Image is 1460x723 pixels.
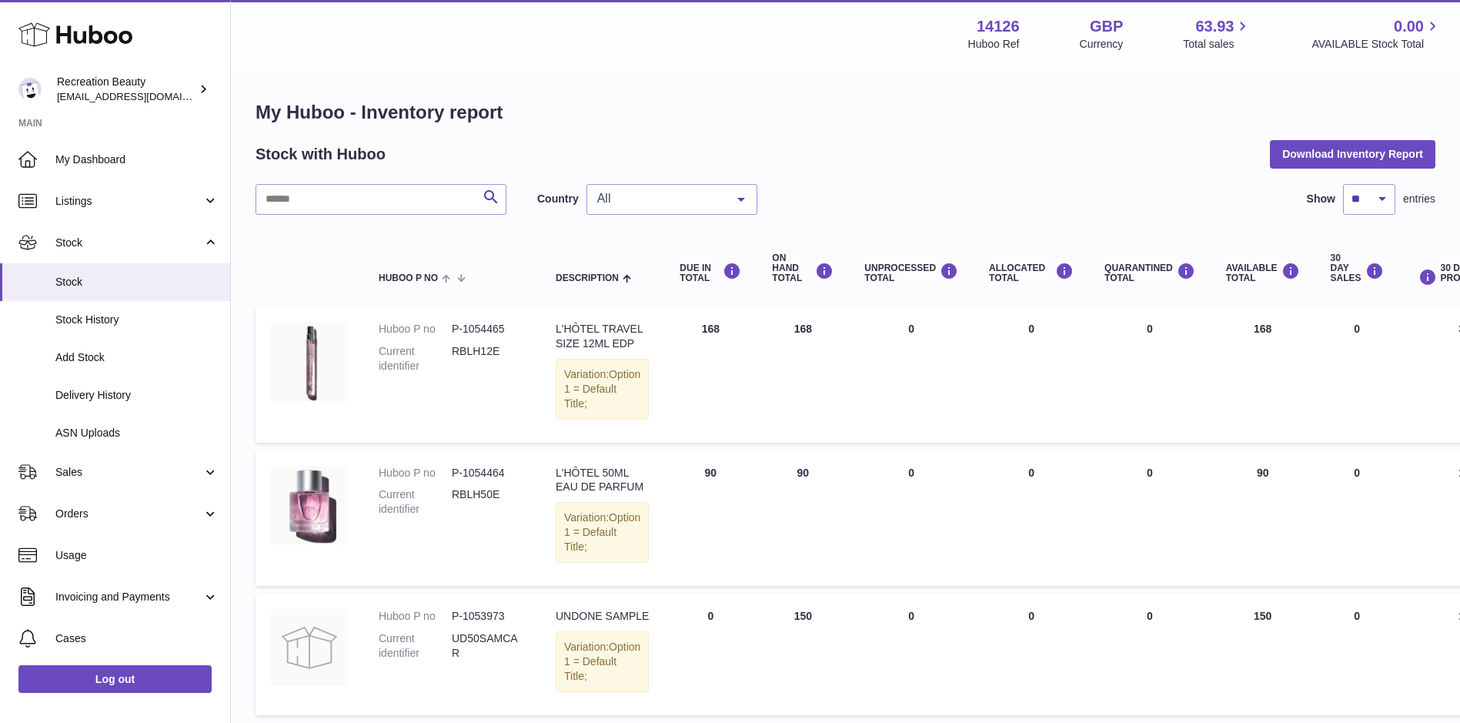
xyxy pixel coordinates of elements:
[1211,306,1315,442] td: 168
[564,641,640,682] span: Option 1 = Default Title;
[974,450,1089,586] td: 0
[664,594,757,715] td: 0
[757,306,849,442] td: 168
[989,263,1074,283] div: ALLOCATED Total
[1080,37,1124,52] div: Currency
[55,426,219,440] span: ASN Uploads
[849,450,974,586] td: 0
[379,344,452,373] dt: Current identifier
[256,100,1435,125] h1: My Huboo - Inventory report
[1104,263,1195,283] div: QUARANTINED Total
[556,502,649,563] div: Variation:
[757,594,849,715] td: 150
[55,507,202,521] span: Orders
[18,665,212,693] a: Log out
[452,487,525,517] dd: RBLH50E
[379,609,452,624] dt: Huboo P no
[1211,450,1315,586] td: 90
[452,631,525,661] dd: UD50SAMCAR
[968,37,1020,52] div: Huboo Ref
[57,90,226,102] span: [EMAIL_ADDRESS][DOMAIN_NAME]
[680,263,741,283] div: DUE IN TOTAL
[593,191,726,206] span: All
[18,78,42,101] img: customercare@recreationbeauty.com
[1403,192,1435,206] span: entries
[849,594,974,715] td: 0
[849,306,974,442] td: 0
[1315,450,1399,586] td: 0
[55,388,219,403] span: Delivery History
[271,322,348,401] img: product image
[1307,192,1335,206] label: Show
[379,466,452,480] dt: Huboo P no
[1270,140,1435,168] button: Download Inventory Report
[1090,16,1123,37] strong: GBP
[1147,610,1153,622] span: 0
[55,275,219,290] span: Stock
[1183,16,1251,52] a: 63.93 Total sales
[379,487,452,517] dt: Current identifier
[271,466,348,545] img: product image
[1311,16,1442,52] a: 0.00 AVAILABLE Stock Total
[55,194,202,209] span: Listings
[1183,37,1251,52] span: Total sales
[379,273,438,283] span: Huboo P no
[379,322,452,336] dt: Huboo P no
[271,609,348,686] img: product image
[256,144,386,165] h2: Stock with Huboo
[974,306,1089,442] td: 0
[1226,263,1300,283] div: AVAILABLE Total
[1147,467,1153,479] span: 0
[452,344,525,373] dd: RBLH12E
[1147,323,1153,335] span: 0
[55,152,219,167] span: My Dashboard
[379,631,452,661] dt: Current identifier
[1394,16,1424,37] span: 0.00
[55,313,219,327] span: Stock History
[772,253,834,284] div: ON HAND Total
[864,263,958,283] div: UNPROCESSED Total
[556,273,619,283] span: Description
[1195,16,1234,37] span: 63.93
[1311,37,1442,52] span: AVAILABLE Stock Total
[564,368,640,410] span: Option 1 = Default Title;
[974,594,1089,715] td: 0
[1331,253,1384,284] div: 30 DAY SALES
[55,236,202,250] span: Stock
[664,306,757,442] td: 168
[55,631,219,646] span: Cases
[55,590,202,604] span: Invoicing and Payments
[452,466,525,480] dd: P-1054464
[556,359,649,420] div: Variation:
[537,192,579,206] label: Country
[1315,306,1399,442] td: 0
[55,548,219,563] span: Usage
[55,350,219,365] span: Add Stock
[564,511,640,553] span: Option 1 = Default Title;
[1211,594,1315,715] td: 150
[1315,594,1399,715] td: 0
[556,466,649,495] div: L'HÔTEL 50ML EAU DE PARFUM
[57,75,195,104] div: Recreation Beauty
[664,450,757,586] td: 90
[977,16,1020,37] strong: 14126
[452,609,525,624] dd: P-1053973
[452,322,525,336] dd: P-1054465
[556,631,649,692] div: Variation:
[556,609,649,624] div: UNDONE SAMPLE
[556,322,649,351] div: L'HÔTEL TRAVEL SIZE 12ML EDP
[55,465,202,480] span: Sales
[757,450,849,586] td: 90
